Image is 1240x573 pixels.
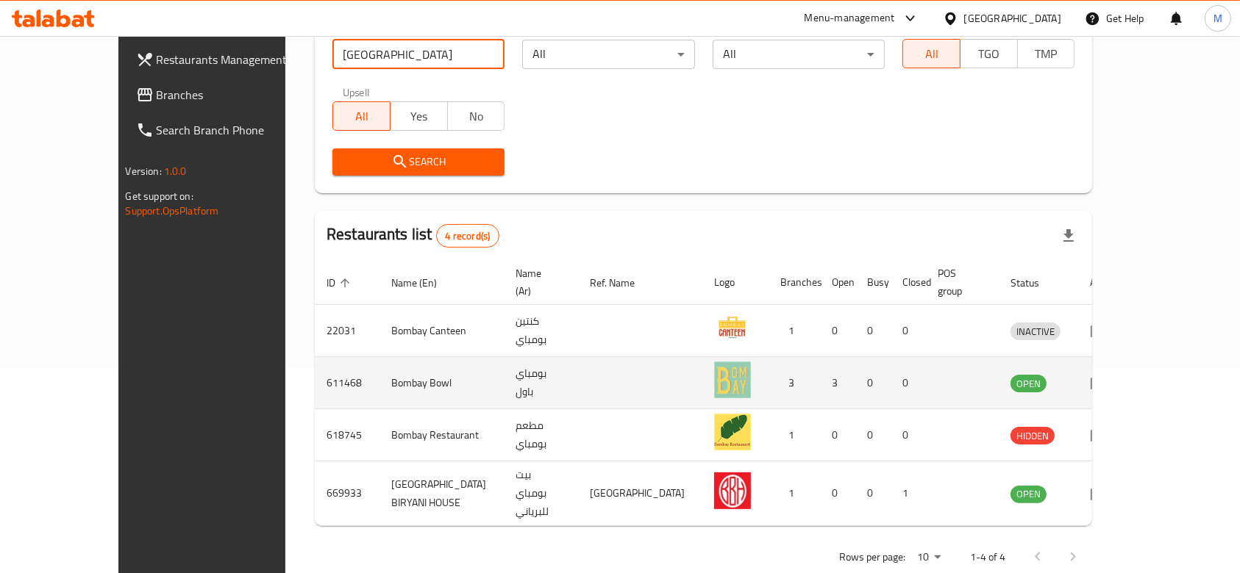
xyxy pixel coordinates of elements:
div: Rows per page: [911,547,947,569]
td: بومباي باول [504,357,578,409]
th: Action [1078,260,1129,305]
span: Branches [157,86,314,104]
p: 1-4 of 4 [970,548,1005,566]
td: 0 [855,461,891,526]
span: Name (En) [391,274,456,292]
div: All [522,40,694,69]
input: Search for restaurant name or ID.. [332,40,505,69]
button: TMP [1017,39,1075,68]
p: Rows per page: [839,548,905,566]
td: 0 [820,409,855,461]
button: No [447,101,505,131]
td: 3 [769,357,820,409]
span: No [454,106,499,127]
td: 0 [820,461,855,526]
td: Bombay Bowl [380,357,504,409]
label: Upsell [343,87,370,97]
div: Export file [1051,218,1086,253]
span: POS group [938,264,981,300]
span: 1.0.0 [164,162,187,181]
span: Search Branch Phone [157,121,314,139]
th: Busy [855,260,891,305]
td: 1 [891,461,926,526]
a: Restaurants Management [124,42,326,77]
div: Menu [1090,426,1117,444]
td: Bombay Restaurant [380,409,504,461]
img: Bombay Canteen [714,309,751,346]
td: 0 [891,357,926,409]
th: Logo [702,260,769,305]
div: Menu [1090,485,1117,502]
div: All [713,40,885,69]
span: Yes [396,106,442,127]
span: Version: [126,162,162,181]
div: INACTIVE [1011,322,1061,340]
button: All [332,101,391,131]
a: Branches [124,77,326,112]
div: HIDDEN [1011,427,1055,444]
td: 22031 [315,305,380,357]
span: M [1214,10,1222,26]
td: 0 [820,305,855,357]
td: 0 [891,409,926,461]
a: Search Branch Phone [124,112,326,148]
span: OPEN [1011,375,1047,392]
div: OPEN [1011,375,1047,392]
a: Support.OpsPlatform [126,201,219,220]
div: Menu-management [805,10,895,27]
td: 0 [855,305,891,357]
span: Ref. Name [590,274,654,292]
span: INACTIVE [1011,323,1061,340]
td: [GEOGRAPHIC_DATA] [578,461,702,526]
td: 669933 [315,461,380,526]
table: enhanced table [315,260,1129,526]
button: TGO [960,39,1018,68]
span: Get support on: [126,187,193,206]
td: 0 [891,305,926,357]
td: 1 [769,461,820,526]
button: Search [332,148,505,176]
img: BOMBAY BIRYANI HOUSE [714,472,751,509]
td: كنتين بومباي [504,305,578,357]
th: Open [820,260,855,305]
td: 0 [855,409,891,461]
span: OPEN [1011,486,1047,502]
h2: Restaurants list [327,223,499,248]
img: Bombay Restaurant [714,414,751,450]
th: Closed [891,260,926,305]
td: [GEOGRAPHIC_DATA] BIRYANI HOUSE [380,461,504,526]
span: HIDDEN [1011,428,1055,444]
span: TMP [1024,43,1069,65]
span: Restaurants Management [157,51,314,68]
span: Status [1011,274,1058,292]
span: TGO [966,43,1012,65]
td: 1 [769,305,820,357]
div: Total records count [436,224,500,248]
td: مطعم بومباي [504,409,578,461]
span: 4 record(s) [437,229,499,243]
td: 0 [855,357,891,409]
td: 611468 [315,357,380,409]
span: Search [344,153,493,171]
button: All [902,39,961,68]
span: All [339,106,385,127]
img: Bombay Bowl [714,361,751,398]
td: 1 [769,409,820,461]
td: 3 [820,357,855,409]
span: All [909,43,955,65]
button: Yes [390,101,448,131]
td: Bombay Canteen [380,305,504,357]
span: Name (Ar) [516,264,560,300]
div: [GEOGRAPHIC_DATA] [964,10,1061,26]
div: OPEN [1011,486,1047,503]
span: ID [327,274,354,292]
td: 618745 [315,409,380,461]
th: Branches [769,260,820,305]
td: بيت بومباي للبرياني [504,461,578,526]
div: Menu [1090,322,1117,339]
